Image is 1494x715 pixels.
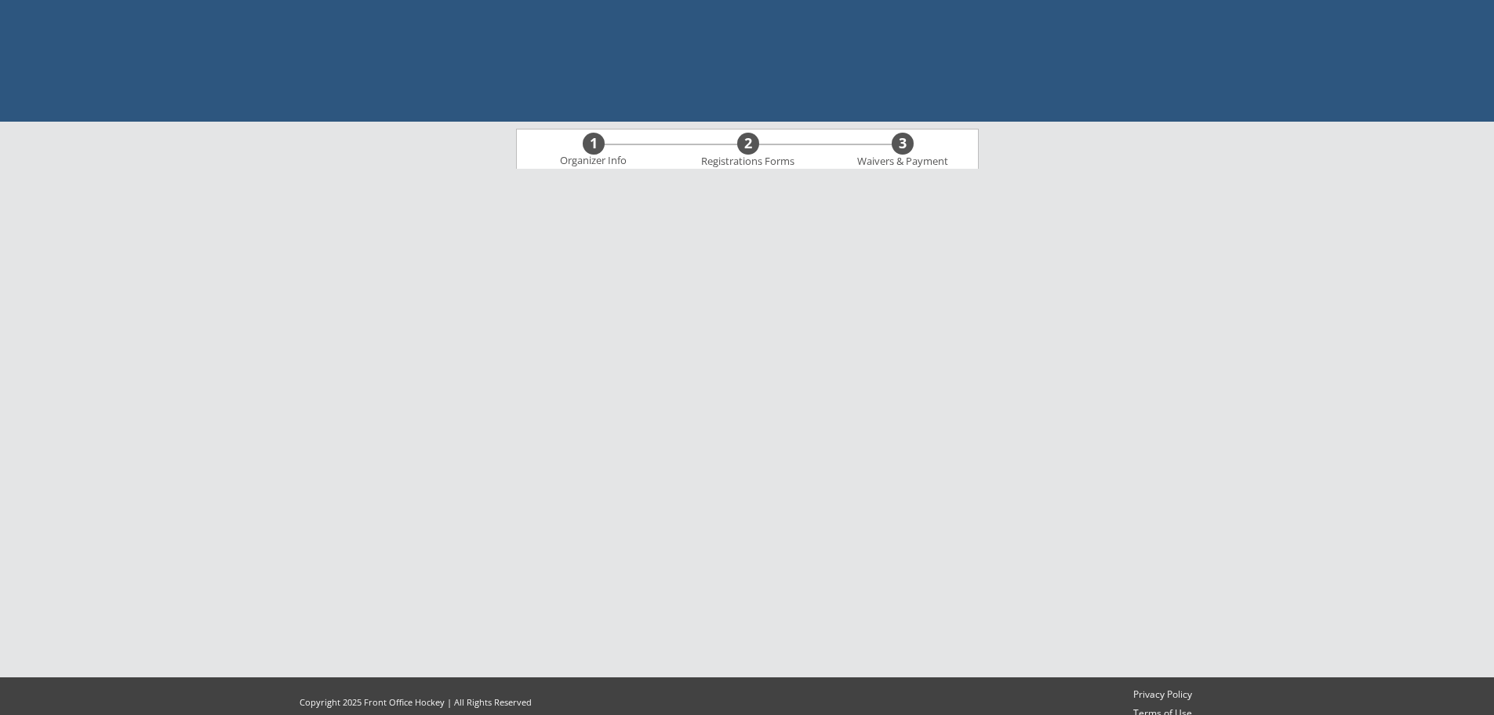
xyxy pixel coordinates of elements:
[1126,688,1199,702] a: Privacy Policy
[285,696,547,708] div: Copyright 2025 Front Office Hockey | All Rights Reserved
[849,155,957,168] div: Waivers & Payment
[551,155,637,167] div: Organizer Info
[737,135,759,152] div: 2
[583,135,605,152] div: 1
[694,155,802,168] div: Registrations Forms
[892,135,914,152] div: 3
